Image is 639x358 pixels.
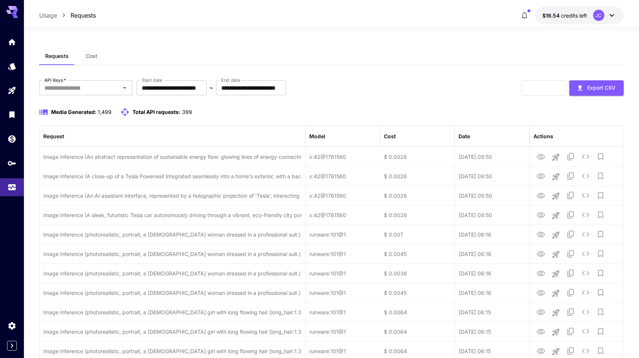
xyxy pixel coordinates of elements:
[45,53,69,59] span: Requests
[7,183,16,192] div: Usage
[561,12,587,19] span: credits left
[535,7,624,24] button: $16.54352JC
[309,133,325,139] div: Model
[44,77,66,83] label: API Keys
[569,80,624,96] button: Export CSV
[39,11,57,20] a: Usage
[98,109,112,115] span: 1,499
[132,109,181,115] span: Total API requests:
[119,83,130,93] button: Open
[7,37,16,47] div: Home
[39,11,96,20] nav: breadcrumb
[221,77,240,83] label: End date
[71,11,96,20] a: Requests
[7,62,16,71] div: Models
[142,77,162,83] label: Start date
[458,133,470,139] div: Date
[384,133,396,139] div: Cost
[51,109,97,115] span: Media Generated:
[7,321,16,330] div: Settings
[182,109,192,115] span: 399
[7,86,16,95] div: Playground
[593,10,604,21] div: JC
[209,83,213,92] p: ~
[43,133,64,139] div: Request
[7,158,16,168] div: API Keys
[7,134,16,143] div: Wallet
[7,341,17,351] button: Expand sidebar
[542,12,587,19] div: $16.54352
[7,110,16,119] div: Library
[542,12,561,19] span: $16.54
[533,133,553,139] div: Actions
[86,53,97,59] span: Cost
